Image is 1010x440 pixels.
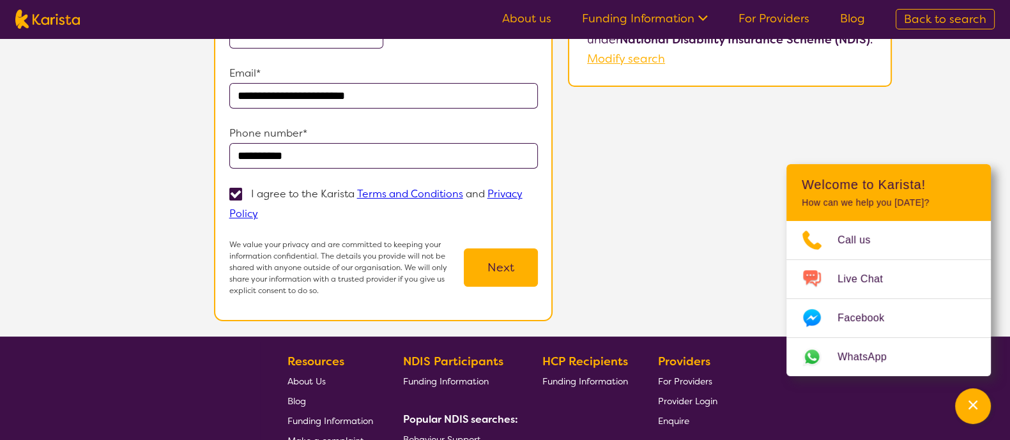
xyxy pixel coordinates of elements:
[955,388,991,424] button: Channel Menu
[838,347,902,367] span: WhatsApp
[287,411,373,430] a: Funding Information
[464,248,538,287] button: Next
[838,269,898,289] span: Live Chat
[357,187,463,201] a: Terms and Conditions
[287,391,373,411] a: Blog
[587,51,665,66] a: Modify search
[838,231,886,250] span: Call us
[896,9,995,29] a: Back to search
[403,413,518,426] b: Popular NDIS searches:
[542,371,628,391] a: Funding Information
[287,354,344,369] b: Resources
[658,411,717,430] a: Enquire
[840,11,865,26] a: Blog
[287,371,373,391] a: About Us
[786,164,991,376] div: Channel Menu
[658,415,689,427] span: Enquire
[287,415,373,427] span: Funding Information
[582,11,708,26] a: Funding Information
[658,376,712,387] span: For Providers
[229,187,523,220] a: Privacy Policy
[542,376,628,387] span: Funding Information
[287,395,306,407] span: Blog
[904,11,986,27] span: Back to search
[502,11,551,26] a: About us
[229,239,464,296] p: We value your privacy and are committed to keeping your information confidential. The details you...
[838,308,899,328] span: Facebook
[403,376,489,387] span: Funding Information
[15,10,80,29] img: Karista logo
[738,11,809,26] a: For Providers
[587,30,873,49] p: under .
[658,395,717,407] span: Provider Login
[620,32,870,47] b: National Disability Insurance Scheme (NDIS)
[287,376,326,387] span: About Us
[802,177,976,192] h2: Welcome to Karista!
[542,354,628,369] b: HCP Recipients
[658,391,717,411] a: Provider Login
[802,197,976,208] p: How can we help you [DATE]?
[658,354,710,369] b: Providers
[658,371,717,391] a: For Providers
[229,64,539,83] p: Email*
[229,124,539,143] p: Phone number*
[786,221,991,376] ul: Choose channel
[786,338,991,376] a: Web link opens in a new tab.
[403,371,513,391] a: Funding Information
[403,354,503,369] b: NDIS Participants
[229,187,523,220] p: I agree to the Karista and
